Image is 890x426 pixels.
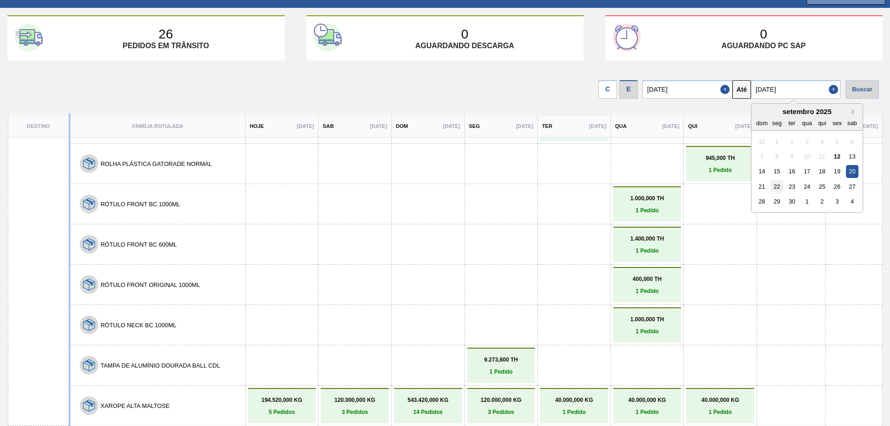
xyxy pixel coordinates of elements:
[751,80,841,99] input: dd/mm/yyyy
[831,135,843,148] div: Not available sexta-feira, 5 de setembro de 2025
[846,150,858,163] div: Choose sábado, 13 de setembro de 2025
[616,328,679,335] p: 1 Pedido
[771,180,783,193] div: Choose segunda-feira, 22 de setembro de 2025
[70,114,245,138] th: Família Rotulada
[816,150,828,163] div: Not available quinta-feira, 11 de setembro de 2025
[101,281,200,288] button: RÓTULO FRONT ORIGINAL 1000ML
[616,397,679,403] p: 40.000,000 KG
[101,362,220,369] button: TAMPA DE ALUMÍNIO DOURADA BALL CDL
[598,78,617,99] div: Visão data de Coleta
[688,155,752,161] p: 945,000 TH
[760,27,767,42] p: 0
[852,108,858,115] button: Next Month
[323,397,387,403] p: 120.000,000 KG
[613,24,641,51] img: third-card-icon
[845,80,879,99] div: Buscar
[542,397,606,403] p: 40.000,000 KG
[616,397,679,415] a: 40.000,000 KG1 Pedido
[846,180,858,193] div: Choose sábado, 27 de setembro de 2025
[801,150,813,163] div: Not available quarta-feira, 10 de setembro de 2025
[101,241,177,248] button: RÓTULO FRONT BC 600ML
[616,195,679,214] a: 1.000,000 TH1 Pedido
[396,397,460,403] p: 543.420,000 KG
[722,42,806,50] p: Aguardando PC SAP
[323,123,334,129] p: Sab
[470,397,533,415] a: 120.000,000 KG3 Pedidos
[616,235,679,242] p: 1.400,000 TH
[735,123,752,129] p: [DATE]
[616,207,679,214] p: 1 Pedido
[801,195,813,208] div: Choose quarta-feira, 1 de outubro de 2025
[688,409,752,415] p: 1 Pedido
[470,356,533,363] p: 9.273,600 TH
[83,400,95,412] img: 7hKVVNeldsGH5KwE07rPnOGsQy+SHCf9ftlnweef0E1el2YcIeEt5yaNqj+jPq4oMsVpG1vCxiwYEd4SvddTlxqBvEWZPhf52...
[323,397,387,415] a: 120.000,000 KG3 Pedidos
[756,195,768,208] div: Choose domingo, 28 de setembro de 2025
[83,359,95,371] img: 7hKVVNeldsGH5KwE07rPnOGsQy+SHCf9ftlnweef0E1el2YcIeEt5yaNqj+jPq4oMsVpG1vCxiwYEd4SvddTlxqBvEWZPhf52...
[816,195,828,208] div: Choose quinta-feira, 2 de outubro de 2025
[122,42,209,50] p: Pedidos em trânsito
[831,195,843,208] div: Choose sexta-feira, 3 de outubro de 2025
[101,160,212,167] button: ROLHA PLÁSTICA GATORADE NORMAL
[101,322,177,329] button: RÓTULO NECK BC 1000ML
[688,155,752,173] a: 945,000 TH1 Pedido
[250,123,264,129] p: Hoje
[616,235,679,254] a: 1.400,000 TH1 Pedido
[846,165,858,178] div: Choose sábado, 20 de setembro de 2025
[101,201,180,208] button: RÓTULO FRONT BC 1000ML
[470,369,533,375] p: 1 Pedido
[720,80,732,99] button: Close
[831,165,843,178] div: Choose sexta-feira, 19 de setembro de 2025
[415,42,514,50] p: Aguardando descarga
[801,180,813,193] div: Choose quarta-feira, 24 de setembro de 2025
[771,117,783,129] div: seg
[83,158,95,170] img: 7hKVVNeldsGH5KwE07rPnOGsQy+SHCf9ftlnweef0E1el2YcIeEt5yaNqj+jPq4oMsVpG1vCxiwYEd4SvddTlxqBvEWZPhf52...
[370,123,387,129] p: [DATE]
[816,180,828,193] div: Choose quinta-feira, 25 de setembro de 2025
[619,78,638,99] div: Visão Data de Entrega
[801,135,813,148] div: Not available quarta-feira, 3 de setembro de 2025
[8,114,70,138] th: Destino
[616,276,679,282] p: 400,000 TH
[816,135,828,148] div: Not available quinta-feira, 4 de setembro de 2025
[801,117,813,129] div: qua
[469,123,480,129] p: Seg
[756,135,768,148] div: Not available domingo, 31 de agosto de 2025
[15,24,43,51] img: first-card-icon
[616,276,679,294] a: 400,000 TH1 Pedido
[642,80,732,99] input: dd/mm/yyyy
[756,180,768,193] div: Choose domingo, 21 de setembro de 2025
[83,319,95,331] img: 7hKVVNeldsGH5KwE07rPnOGsQy+SHCf9ftlnweef0E1el2YcIeEt5yaNqj+jPq4oMsVpG1vCxiwYEd4SvddTlxqBvEWZPhf52...
[616,316,679,335] a: 1.000,000 TH1 Pedido
[616,409,679,415] p: 1 Pedido
[771,135,783,148] div: Not available segunda-feira, 1 de setembro de 2025
[786,165,798,178] div: Choose terça-feira, 16 de setembro de 2025
[314,24,342,51] img: second-card-icon
[516,123,533,129] p: [DATE]
[688,167,752,173] p: 1 Pedido
[83,198,95,210] img: 7hKVVNeldsGH5KwE07rPnOGsQy+SHCf9ftlnweef0E1el2YcIeEt5yaNqj+jPq4oMsVpG1vCxiwYEd4SvddTlxqBvEWZPhf52...
[250,397,314,403] p: 194.520,000 KG
[542,397,606,415] a: 40.000,000 KG1 Pedido
[756,117,768,129] div: dom
[816,165,828,178] div: Choose quinta-feira, 18 de setembro de 2025
[542,123,552,129] p: Ter
[598,80,617,99] div: C
[771,150,783,163] div: Not available segunda-feira, 8 de setembro de 2025
[846,117,858,129] div: sab
[861,123,878,129] p: [DATE]
[754,134,859,209] div: month 2025-09
[461,27,469,42] p: 0
[756,165,768,178] div: Choose domingo, 14 de setembro de 2025
[829,80,841,99] button: Close
[831,180,843,193] div: Choose sexta-feira, 26 de setembro de 2025
[589,123,606,129] p: [DATE]
[619,80,638,99] div: E
[542,409,606,415] p: 1 Pedido
[786,180,798,193] div: Choose terça-feira, 23 de setembro de 2025
[250,409,314,415] p: 5 Pedidos
[846,195,858,208] div: Choose sábado, 4 de outubro de 2025
[443,123,460,129] p: [DATE]
[616,195,679,202] p: 1.000,000 TH
[616,248,679,254] p: 1 Pedido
